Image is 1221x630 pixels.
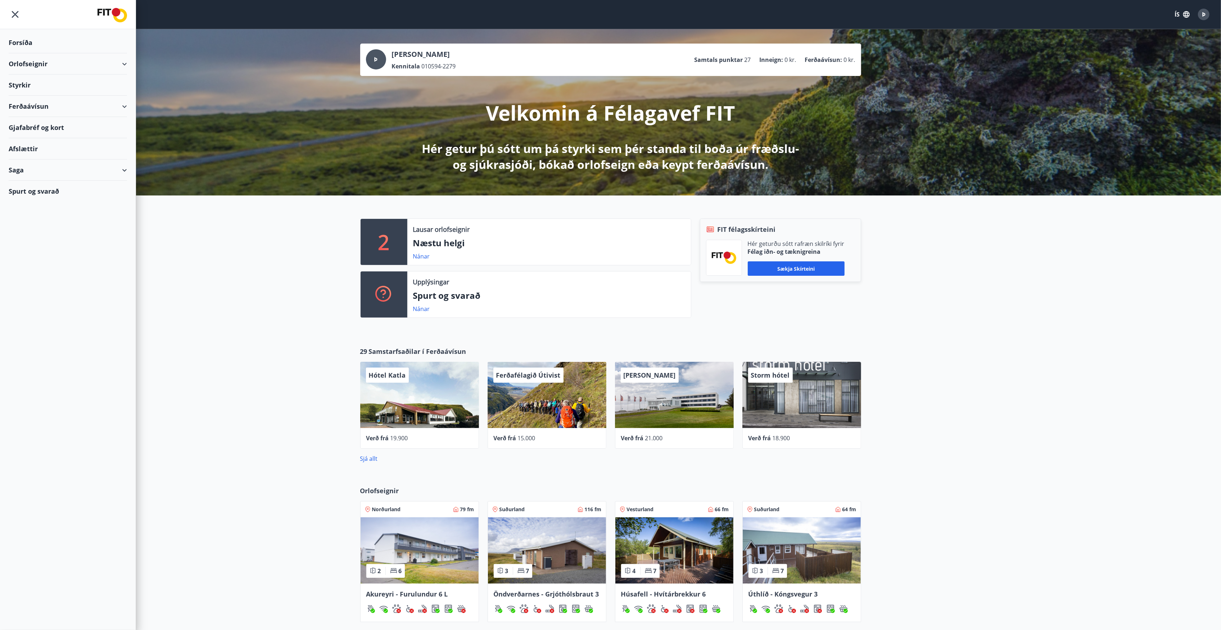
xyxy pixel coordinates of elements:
div: Uppþvottavél [826,604,835,613]
span: 0 kr. [785,56,796,64]
img: ZXjrS3QKesehq6nQAPjaRuRTI364z8ohTALB4wBr.svg [749,604,757,613]
div: Uppþvottavél [444,604,453,613]
span: Verð frá [494,434,516,442]
div: Gasgrill [366,604,375,613]
div: Heitur pottur [584,604,593,613]
span: Öndverðarnes - Grjóthólsbraut 3 [494,590,599,598]
span: 3 [505,567,508,575]
p: Félag iðn- og tæknigreina [748,248,845,256]
div: Þráðlaust net [507,604,515,613]
img: 7hj2GulIrg6h11dFIpsIzg8Ak2vZaScVwTihwv8g.svg [444,604,453,613]
img: ZXjrS3QKesehq6nQAPjaRuRTI364z8ohTALB4wBr.svg [494,604,502,613]
p: Kennitala [392,62,420,70]
div: Gæludýr [392,604,401,613]
div: Forsíða [9,32,127,53]
span: 7 [781,567,784,575]
p: Hér getur þú sótt um þá styrki sem þér standa til boða úr fræðslu- og sjúkrasjóði, bókað orlofsei... [421,141,801,172]
img: 7hj2GulIrg6h11dFIpsIzg8Ak2vZaScVwTihwv8g.svg [699,604,707,613]
span: Storm hótel [751,371,790,379]
span: 7 [526,567,529,575]
div: Heitur pottur [839,604,848,613]
div: Uppþvottavél [699,604,707,613]
span: 64 fm [842,506,856,513]
span: Verð frá [749,434,771,442]
button: menu [9,8,22,21]
div: Reykingar / Vape [673,604,682,613]
div: Gasgrill [621,604,630,613]
div: Uppþvottavél [571,604,580,613]
img: ZXjrS3QKesehq6nQAPjaRuRTI364z8ohTALB4wBr.svg [621,604,630,613]
img: Dl16BY4EX9PAW649lg1C3oBuIaAsR6QVDQBO2cTm.svg [813,604,822,613]
div: Þvottavél [686,604,695,613]
span: 15.000 [518,434,535,442]
div: Gasgrill [749,604,757,613]
span: 4 [633,567,636,575]
button: ÍS [1171,8,1194,21]
div: Orlofseignir [9,53,127,75]
img: Paella dish [488,517,606,584]
div: Gæludýr [520,604,528,613]
p: Inneign : [760,56,783,64]
span: 010594-2279 [422,62,456,70]
a: Nánar [413,252,430,260]
img: QNIUl6Cv9L9rHgMXwuzGLuiJOj7RKqxk9mBFPqjq.svg [800,604,809,613]
div: Reykingar / Vape [546,604,554,613]
div: Heitur pottur [712,604,720,613]
span: Ferðafélagið Útivist [496,371,561,379]
div: Aðgengi fyrir hjólastól [787,604,796,613]
div: Gæludýr [647,604,656,613]
div: Aðgengi fyrir hjólastól [660,604,669,613]
img: HJRyFFsYp6qjeUYhR4dAD8CaCEsnIFYZ05miwXoh.svg [761,604,770,613]
a: Nánar [413,305,430,313]
span: Samstarfsaðilar í Ferðaávísun [369,347,466,356]
img: pxcaIm5dSOV3FS4whs1soiYWTwFQvksT25a9J10C.svg [774,604,783,613]
img: QNIUl6Cv9L9rHgMXwuzGLuiJOj7RKqxk9mBFPqjq.svg [673,604,682,613]
span: 2 [378,567,381,575]
span: 66 fm [715,506,729,513]
p: Ferðaávísun : [805,56,842,64]
img: 8IYIKVZQyRlUC6HQIIUSdjpPGRncJsz2RzLgWvp4.svg [660,604,669,613]
a: Sjá allt [360,455,378,463]
span: Suðurland [499,506,525,513]
span: [PERSON_NAME] [624,371,676,379]
span: 27 [745,56,751,64]
img: QNIUl6Cv9L9rHgMXwuzGLuiJOj7RKqxk9mBFPqjq.svg [418,604,427,613]
span: Verð frá [621,434,644,442]
p: Spurt og svarað [413,289,685,302]
img: QNIUl6Cv9L9rHgMXwuzGLuiJOj7RKqxk9mBFPqjq.svg [546,604,554,613]
img: pxcaIm5dSOV3FS4whs1soiYWTwFQvksT25a9J10C.svg [647,604,656,613]
div: Þvottavél [431,604,440,613]
span: Akureyri - Furulundur 6 L [366,590,448,598]
div: Heitur pottur [457,604,466,613]
div: Aðgengi fyrir hjólastól [405,604,414,613]
p: Lausar orlofseignir [413,225,470,234]
img: Dl16BY4EX9PAW649lg1C3oBuIaAsR6QVDQBO2cTm.svg [431,604,440,613]
img: pxcaIm5dSOV3FS4whs1soiYWTwFQvksT25a9J10C.svg [392,604,401,613]
img: 8IYIKVZQyRlUC6HQIIUSdjpPGRncJsz2RzLgWvp4.svg [533,604,541,613]
img: Paella dish [615,517,733,584]
span: Suðurland [754,506,780,513]
span: FIT félagsskírteini [718,225,776,234]
img: union_logo [98,8,127,22]
div: Gasgrill [494,604,502,613]
span: 116 fm [585,506,602,513]
img: h89QDIuHlAdpqTriuIvuEWkTH976fOgBEOOeu1mi.svg [712,604,720,613]
div: Reykingar / Vape [800,604,809,613]
span: Þ [1202,10,1206,18]
img: h89QDIuHlAdpqTriuIvuEWkTH976fOgBEOOeu1mi.svg [457,604,466,613]
img: h89QDIuHlAdpqTriuIvuEWkTH976fOgBEOOeu1mi.svg [584,604,593,613]
span: Vesturland [627,506,654,513]
span: 0 kr. [844,56,855,64]
span: 29 [360,347,367,356]
img: HJRyFFsYp6qjeUYhR4dAD8CaCEsnIFYZ05miwXoh.svg [507,604,515,613]
span: 6 [399,567,402,575]
img: Paella dish [743,517,861,584]
div: Gjafabréf og kort [9,117,127,138]
img: 7hj2GulIrg6h11dFIpsIzg8Ak2vZaScVwTihwv8g.svg [826,604,835,613]
div: Gæludýr [774,604,783,613]
img: 8IYIKVZQyRlUC6HQIIUSdjpPGRncJsz2RzLgWvp4.svg [405,604,414,613]
img: FPQVkF9lTnNbbaRSFyT17YYeljoOGk5m51IhT0bO.png [712,252,736,264]
span: Verð frá [366,434,389,442]
img: h89QDIuHlAdpqTriuIvuEWkTH976fOgBEOOeu1mi.svg [839,604,848,613]
span: Hótel Katla [369,371,406,379]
